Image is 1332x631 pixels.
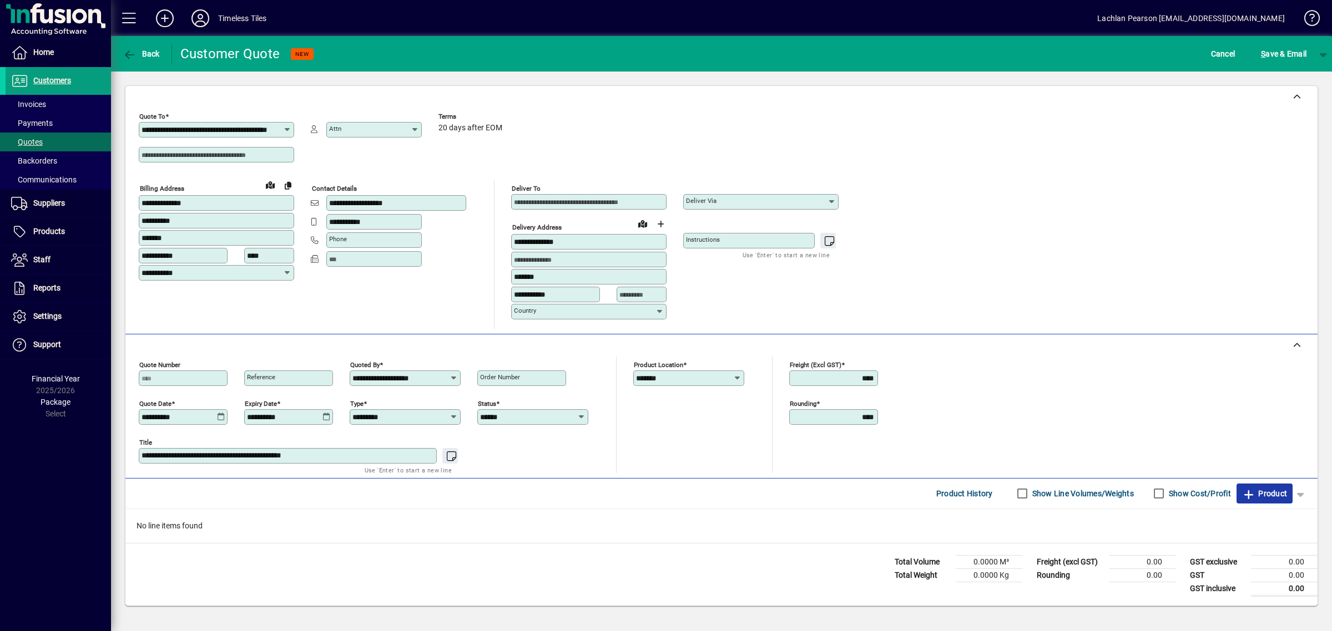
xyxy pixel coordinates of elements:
span: 20 days after EOM [438,124,502,133]
mat-hint: Use 'Enter' to start a new line [743,248,830,261]
a: Invoices [6,95,111,114]
span: Customers [33,76,71,85]
span: Support [33,340,61,349]
mat-label: Quote To [139,113,165,120]
span: Staff [33,255,51,264]
mat-label: Expiry date [245,399,277,407]
td: 0.00 [1109,568,1175,582]
button: Save & Email [1255,44,1312,64]
mat-label: Status [478,399,496,407]
a: Home [6,39,111,67]
mat-label: Freight (excl GST) [790,360,841,368]
span: Home [33,48,54,57]
button: Cancel [1208,44,1238,64]
mat-label: Country [514,307,536,314]
mat-label: Reference [247,373,275,381]
div: Customer Quote [180,45,280,63]
span: Package [41,398,70,406]
span: Payments [11,119,53,128]
a: Communications [6,170,111,189]
td: 0.0000 Kg [956,568,1022,582]
label: Show Cost/Profit [1167,488,1231,499]
mat-label: Quote date [139,399,171,407]
td: 0.00 [1109,555,1175,568]
td: Rounding [1031,568,1109,582]
span: S [1261,49,1265,58]
span: Back [123,49,160,58]
span: Products [33,227,65,236]
span: Invoices [11,100,46,109]
td: Total Weight [889,568,956,582]
button: Choose address [652,215,669,233]
mat-hint: Use 'Enter' to start a new line [365,464,452,476]
a: Quotes [6,133,111,151]
td: 0.00 [1251,555,1318,568]
mat-label: Rounding [790,399,816,407]
span: Reports [33,283,60,292]
a: Reports [6,274,111,302]
button: Copy to Delivery address [279,176,297,194]
span: Product History [936,485,993,502]
td: Freight (excl GST) [1031,555,1109,568]
mat-label: Order number [480,373,520,381]
td: Total Volume [889,555,956,568]
a: Payments [6,114,111,133]
span: Backorders [11,156,57,165]
a: Knowledge Base [1296,2,1318,38]
a: Backorders [6,151,111,170]
span: Quotes [11,138,43,146]
mat-label: Attn [329,125,341,133]
button: Product [1237,484,1293,503]
span: Suppliers [33,199,65,207]
mat-label: Deliver via [686,197,717,205]
div: Lachlan Pearson [EMAIL_ADDRESS][DOMAIN_NAME] [1097,9,1285,27]
button: Profile [183,8,218,28]
a: Settings [6,303,111,330]
mat-label: Title [139,438,152,446]
span: Settings [33,312,62,320]
td: 0.0000 M³ [956,555,1022,568]
mat-label: Quote number [139,360,180,368]
app-page-header-button: Back [111,44,172,64]
mat-label: Phone [329,235,347,243]
span: Financial Year [32,374,80,383]
a: Staff [6,246,111,274]
span: Terms [438,113,505,120]
button: Back [120,44,163,64]
mat-label: Deliver To [512,185,541,192]
span: ave & Email [1261,45,1306,63]
mat-label: Type [350,399,364,407]
a: View on map [261,176,279,194]
mat-label: Instructions [686,236,720,243]
mat-label: Product location [634,360,683,368]
td: 0.00 [1251,568,1318,582]
label: Show Line Volumes/Weights [1030,488,1134,499]
a: Suppliers [6,190,111,217]
td: GST [1184,568,1251,582]
td: GST exclusive [1184,555,1251,568]
td: GST inclusive [1184,582,1251,596]
div: No line items found [125,509,1318,543]
span: Cancel [1211,45,1235,63]
a: Support [6,331,111,359]
div: Timeless Tiles [218,9,266,27]
a: View on map [634,215,652,232]
span: Product [1242,485,1287,502]
span: NEW [295,50,309,58]
button: Add [147,8,183,28]
button: Product History [932,484,997,503]
mat-label: Quoted by [350,360,380,368]
span: Communications [11,175,77,184]
a: Products [6,218,111,246]
td: 0.00 [1251,582,1318,596]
